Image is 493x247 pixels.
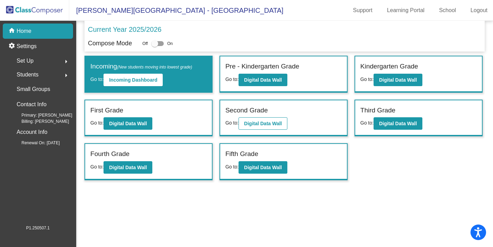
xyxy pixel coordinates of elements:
span: Primary: [PERSON_NAME] [10,112,72,118]
b: Digital Data Wall [379,77,417,83]
button: Digital Data Wall [374,74,422,86]
a: Support [348,5,378,16]
label: First Grade [90,106,123,116]
a: Learning Portal [382,5,430,16]
span: Go to: [225,76,239,82]
label: Incoming [90,62,192,72]
p: Small Groups [17,84,50,94]
span: [PERSON_NAME][GEOGRAPHIC_DATA] - [GEOGRAPHIC_DATA] [69,5,284,16]
span: Go to: [360,120,374,126]
b: Digital Data Wall [379,121,417,126]
span: Go to: [90,120,104,126]
mat-icon: arrow_right [62,57,70,66]
span: Go to: [90,76,104,82]
span: Set Up [17,56,34,66]
span: Off [142,40,148,47]
button: Digital Data Wall [104,117,152,130]
b: Digital Data Wall [109,121,147,126]
b: Digital Data Wall [244,165,282,170]
label: Pre - Kindergarten Grade [225,62,299,72]
a: Logout [465,5,493,16]
label: Fourth Grade [90,149,129,159]
b: Incoming Dashboard [109,77,157,83]
span: Students [17,70,38,80]
span: (New students moving into lowest grade) [117,65,192,70]
button: Digital Data Wall [239,117,287,130]
a: School [433,5,461,16]
button: Digital Data Wall [239,74,287,86]
b: Digital Data Wall [109,165,147,170]
span: Renewal On: [DATE] [10,140,60,146]
span: On [167,40,173,47]
button: Digital Data Wall [239,161,287,174]
span: Go to: [90,164,104,170]
b: Digital Data Wall [244,77,282,83]
p: Home [17,27,32,35]
p: Contact Info [17,100,46,109]
p: Account Info [17,127,47,137]
label: Fifth Grade [225,149,258,159]
mat-icon: settings [8,42,17,51]
span: Go to: [360,76,374,82]
button: Incoming Dashboard [104,74,163,86]
label: Second Grade [225,106,268,116]
button: Digital Data Wall [374,117,422,130]
span: Go to: [225,164,239,170]
label: Kindergarten Grade [360,62,418,72]
mat-icon: home [8,27,17,35]
p: Compose Mode [88,39,132,48]
span: Billing: [PERSON_NAME] [10,118,69,125]
label: Third Grade [360,106,395,116]
button: Digital Data Wall [104,161,152,174]
p: Current Year 2025/2026 [88,24,161,35]
p: Settings [17,42,37,51]
b: Digital Data Wall [244,121,282,126]
mat-icon: arrow_right [62,71,70,80]
span: Go to: [225,120,239,126]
